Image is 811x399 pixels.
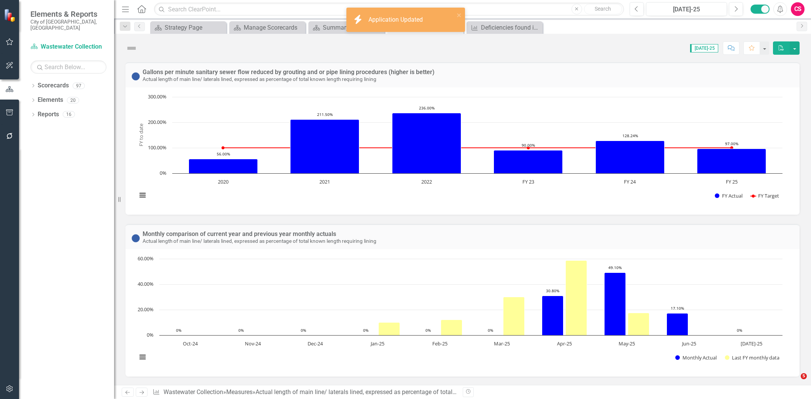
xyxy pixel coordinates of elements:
[137,190,148,200] button: View chart menu, Chart
[432,340,448,347] text: Feb-25
[488,328,493,333] text: 0%
[726,178,738,185] text: FY 25
[421,178,432,185] text: 2022
[301,328,306,333] text: 0%
[732,354,779,361] text: Last FY monthly data
[801,373,807,379] span: 5
[238,328,244,333] text: 0%
[419,105,435,111] text: 236.00%
[457,11,462,19] button: close
[584,4,622,14] button: Search
[290,120,359,174] path: 2021, 211.5. FY Actual.
[494,340,510,347] text: Mar-25
[319,178,330,185] text: 2021
[133,255,786,369] svg: Interactive chart
[722,192,743,199] text: FY Actual
[244,23,303,32] div: Manage Scorecards
[30,19,106,31] small: City of [GEOGRAPHIC_DATA], [GEOGRAPHIC_DATA]
[751,193,779,199] button: Show FY Target
[133,93,792,207] div: Chart. Highcharts interactive chart.
[681,340,696,347] text: Jun-25
[38,110,59,119] a: Reports
[148,144,167,151] text: 100.00%
[675,355,716,361] button: Show Monthly Actual
[649,5,724,14] div: [DATE]-25
[737,328,742,333] text: 0%
[131,234,140,243] img: No Information
[785,373,803,391] iframe: Intercom live chat
[148,93,167,100] text: 300.00%
[622,133,638,138] text: 128.24%
[596,141,665,174] path: FY 24, 128.24. FY Actual.
[138,306,154,313] text: 20.00%
[176,328,181,333] text: 0%
[133,93,786,207] svg: Interactive chart
[222,146,733,149] g: FY Target, series 2 of 2. Line with 6 data points.
[160,169,167,176] text: 0%
[148,119,167,125] text: 200.00%
[690,44,718,52] span: [DATE]-25
[67,97,79,103] div: 20
[608,265,622,270] text: 49.10%
[138,255,154,262] text: 60.00%
[566,261,587,336] path: Apr-25, 58.7. Last FY monthly data.
[441,320,462,336] path: Feb-25, 12.14. Last FY monthly data.
[646,2,727,16] button: [DATE]-25
[163,388,223,396] a: Wastewater Collection
[494,150,563,174] path: FY 23, 90. FY Actual.
[226,388,252,396] a: Measures
[154,3,624,16] input: Search ClearPoint...
[323,23,382,32] div: Summary
[152,388,457,397] div: » »
[245,340,261,347] text: Nov-24
[38,81,69,90] a: Scorecards
[30,60,106,74] input: Search Below...
[143,238,376,244] small: Actual length of main line/ laterals lined, expressed as percentage of total known length requiri...
[30,43,106,51] a: Wastewater Collection
[143,76,376,82] small: Actual length of main line/ laterals lined, expressed as percentage of total known length requiri...
[363,328,368,333] text: 0%
[425,328,431,333] text: 0%
[125,42,138,54] img: Not Defined
[628,313,649,336] path: May-25, 17.4. Last FY monthly data.
[697,149,766,174] path: FY 25, 97. FY Actual.
[522,142,535,148] text: 90.00%
[73,82,85,89] div: 97
[392,113,461,174] path: 2022, 236. FY Actual.
[715,193,743,199] button: Show FY Actual
[542,296,563,336] path: Apr-25, 30.8. Monthly Actual.
[218,178,229,185] text: 2020
[38,96,63,104] a: Elements
[725,141,738,146] text: 97.00%
[527,146,530,149] path: FY 23, 100. FY Target.
[189,159,258,174] path: 2020, 56. FY Actual.
[217,151,230,157] text: 56.00%
[137,351,148,362] button: View chart menu, Chart
[133,255,792,369] div: Chart. Highcharts interactive chart.
[624,178,636,185] text: FY 24
[143,230,336,237] a: Monthly comparison of current year and previous year monthly actuals
[138,124,144,147] text: FY to date
[619,340,635,347] text: May-25
[30,9,106,19] span: Elements & Reports
[682,354,717,361] text: Monthly Actual
[143,68,435,76] a: Gallons per minute sanitary sewer flow reduced by grouting and or pipe lining procedures (higher ...
[522,178,534,185] text: FY 23
[152,23,224,32] a: Strategy Page
[379,323,400,336] path: Jan-25, 10. Last FY monthly data.
[557,340,572,347] text: Apr-25
[595,6,611,12] span: Search
[503,297,525,336] path: Mar-25, 30. Last FY monthly data.
[671,306,684,311] text: 17.10%
[468,23,541,32] a: Deficiencies found in Main Lines/Laterals
[370,340,384,347] text: Jan-25
[481,23,541,32] div: Deficiencies found in Main Lines/Laterals
[310,23,382,32] a: Summary
[758,192,779,199] text: FY Target
[725,355,779,361] button: Show Last FY monthly data
[667,313,688,336] path: Jun-25, 17.1. Monthly Actual.
[605,273,626,336] path: May-25, 49.1. Monthly Actual.
[791,2,805,16] button: CS
[4,8,17,22] img: ClearPoint Strategy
